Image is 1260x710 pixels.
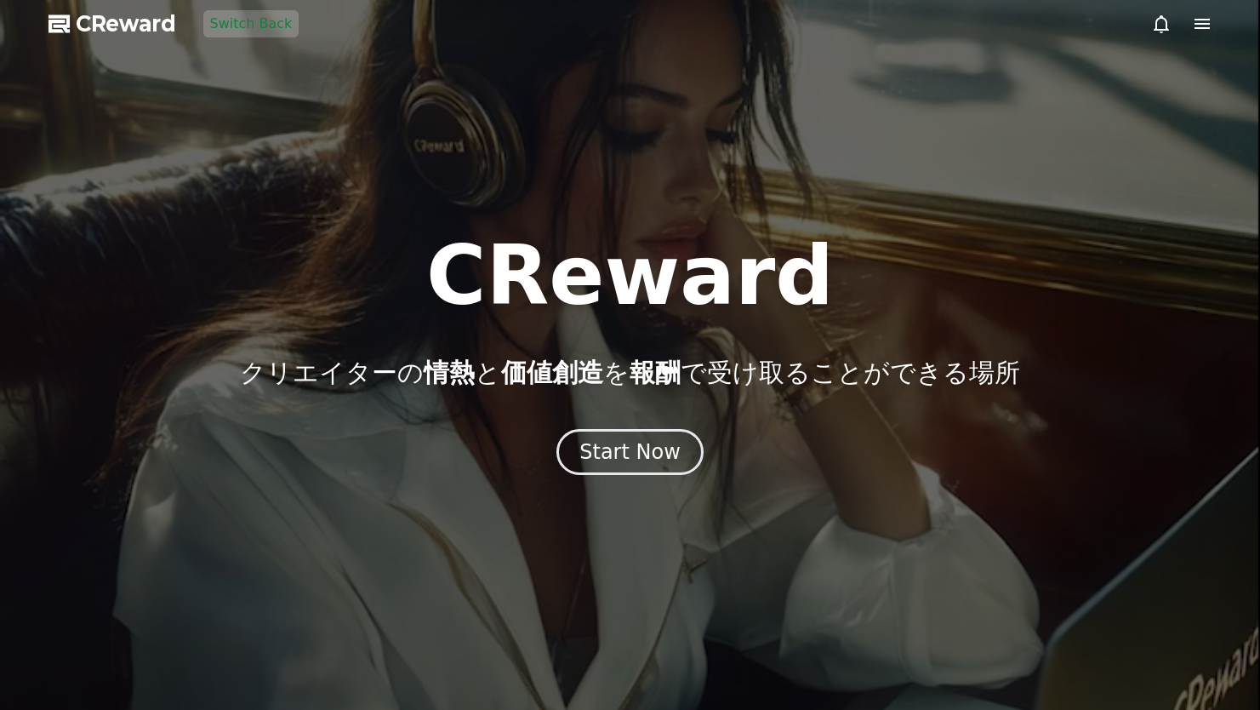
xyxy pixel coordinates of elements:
[76,10,176,37] span: CReward
[501,358,603,387] span: 価値創造
[424,358,475,387] span: 情熱
[48,10,176,37] a: CReward
[556,429,704,475] button: Start Now
[630,358,681,387] span: 報酬
[556,446,704,462] a: Start Now
[579,438,681,466] div: Start Now
[426,235,834,317] h1: CReward
[203,10,299,37] button: Switch Back
[240,358,1020,388] p: クリエイターの と を で受け取ることができる場所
